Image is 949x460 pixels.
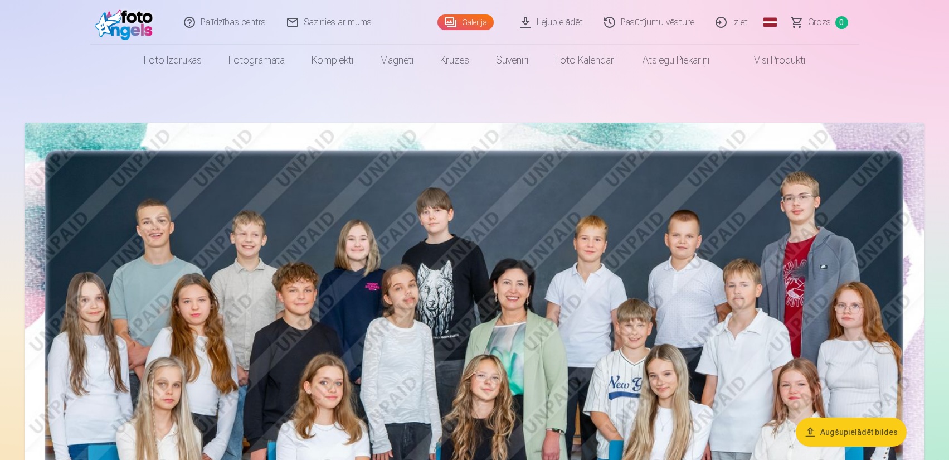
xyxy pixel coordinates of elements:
[427,45,483,76] a: Krūzes
[215,45,298,76] a: Fotogrāmata
[723,45,819,76] a: Visi produkti
[796,418,907,447] button: Augšupielādēt bildes
[298,45,367,76] a: Komplekti
[95,4,159,40] img: /fa1
[835,16,848,29] span: 0
[629,45,723,76] a: Atslēgu piekariņi
[808,16,831,29] span: Grozs
[130,45,215,76] a: Foto izdrukas
[437,14,494,30] a: Galerija
[367,45,427,76] a: Magnēti
[483,45,542,76] a: Suvenīri
[542,45,629,76] a: Foto kalendāri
